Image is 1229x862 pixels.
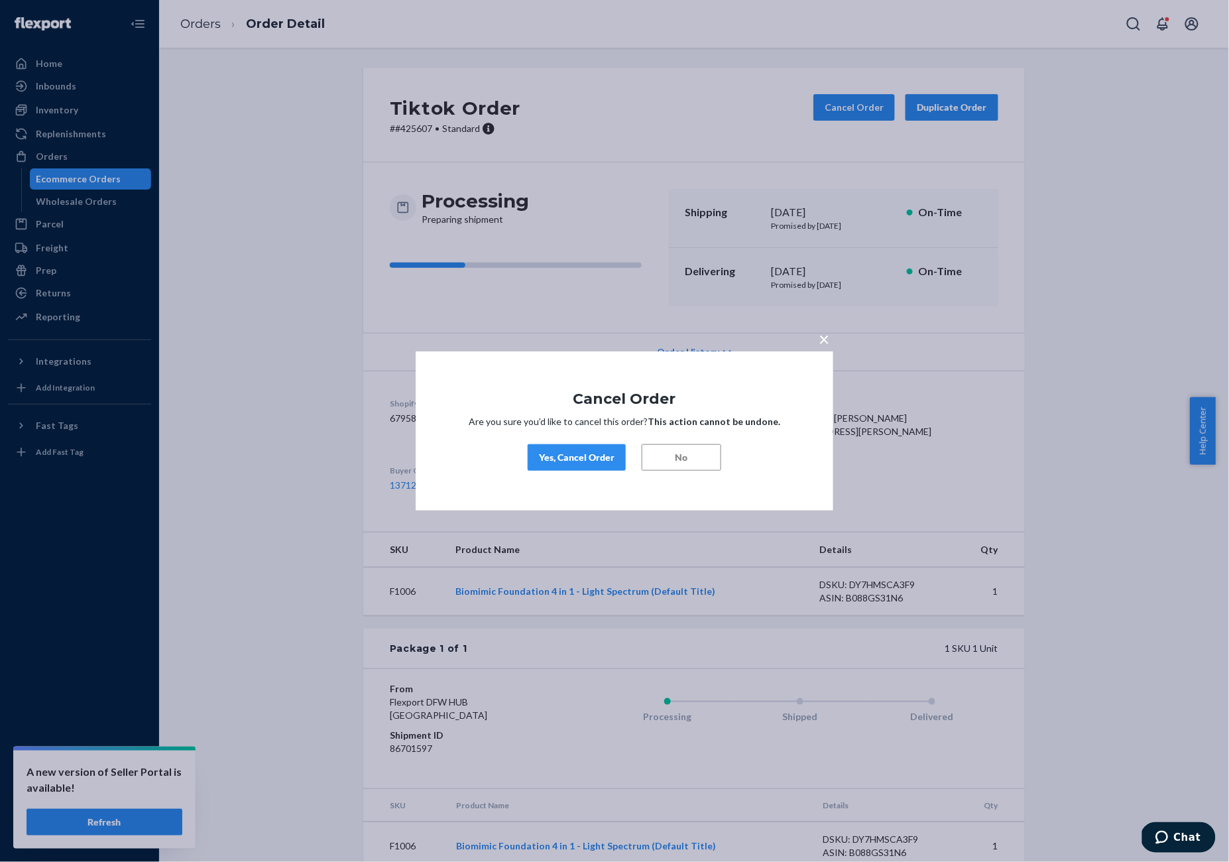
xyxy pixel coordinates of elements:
[1142,822,1216,855] iframe: Opens a widget where you can chat to one of our agents
[819,328,829,350] span: ×
[539,451,614,464] div: Yes, Cancel Order
[648,416,780,427] strong: This action cannot be undone.
[455,415,793,428] p: Are you sure you’d like to cancel this order?
[642,444,721,471] button: No
[455,391,793,407] h1: Cancel Order
[528,444,626,471] button: Yes, Cancel Order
